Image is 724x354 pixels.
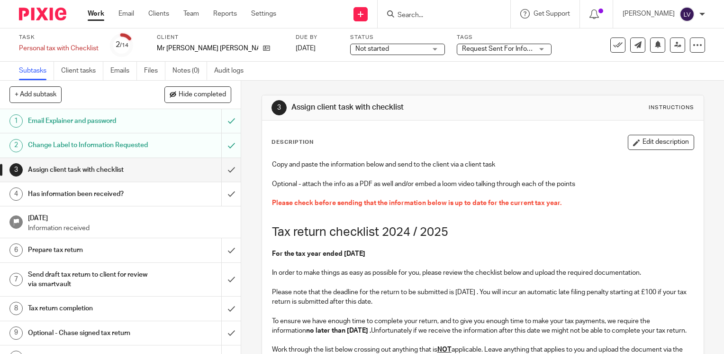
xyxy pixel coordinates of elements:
a: Subtasks [19,62,54,80]
p: Mr [PERSON_NAME] [PERSON_NAME] [157,44,258,53]
p: In order to make things as easy as possible for you, please review the checklist below and upload... [272,268,694,278]
div: Personal tax with Checklist [19,44,99,53]
label: Client [157,34,284,41]
img: svg%3E [679,7,695,22]
span: Request Sent For Information [462,46,550,52]
u: NOT [437,346,452,353]
h1: Assign client task with checklist [28,163,151,177]
h1: Optional - Chase signed tax return [28,326,151,340]
h1: [DATE] [28,211,232,223]
a: Reports [213,9,237,19]
span: Not started [355,46,389,52]
a: Client tasks [61,62,103,80]
a: Notes (0) [172,62,207,80]
div: Instructions [649,104,694,112]
a: Work [88,9,104,19]
div: 3 [271,100,287,115]
div: 9 [9,326,23,340]
button: Edit description [628,135,694,150]
p: Copy and paste the information below and send to the client via a client task [272,160,694,169]
span: Hide completed [179,91,226,99]
a: Team [183,9,199,19]
span: Please check before sending that the information below is up to date for the current tax year. [272,200,561,206]
div: 7 [9,273,23,286]
a: Files [144,62,165,80]
button: Hide completed [164,86,231,102]
small: /14 [120,43,128,48]
h1: Change Label to Information Requested [28,138,151,152]
h1: Send draft tax return to client for review via smartvault [28,268,151,292]
span: [DATE] [296,45,316,52]
p: To ensure we have enough time to complete your return, and to give you enough time to make your t... [272,317,694,336]
input: Search [397,11,482,20]
div: 2 [116,39,128,50]
label: Tags [457,34,552,41]
div: 2 [9,139,23,152]
button: + Add subtask [9,86,62,102]
div: 3 [9,163,23,177]
a: Email [118,9,134,19]
div: 1 [9,114,23,128]
label: Task [19,34,99,41]
h1: Email Explainer and password [28,114,151,128]
h1: Tax return checklist 2024 / 2025 [272,225,694,240]
a: Settings [251,9,276,19]
p: Information received [28,224,232,233]
p: Please note that the deadline for the return to be submitted is [DATE] . You will incur an automa... [272,288,694,307]
p: Optional - attach the info as a PDF as well and/or embed a loom video talking through each of the... [272,179,694,189]
h1: Prepare tax return [28,243,151,257]
label: Due by [296,34,338,41]
strong: For the tax year ended [DATE] [272,251,365,257]
h1: Tax return completion [28,301,151,316]
span: Get Support [534,10,570,17]
h1: Has information been received? [28,187,151,201]
label: Status [350,34,445,41]
a: Clients [148,9,169,19]
h1: Assign client task with checklist [291,102,503,112]
p: Description [271,139,314,146]
a: Audit logs [214,62,251,80]
a: Emails [110,62,137,80]
strong: no later than [DATE] . [306,327,371,334]
div: 6 [9,243,23,257]
p: [PERSON_NAME] [623,9,675,19]
div: 8 [9,302,23,315]
div: 4 [9,187,23,201]
img: Pixie [19,8,66,20]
